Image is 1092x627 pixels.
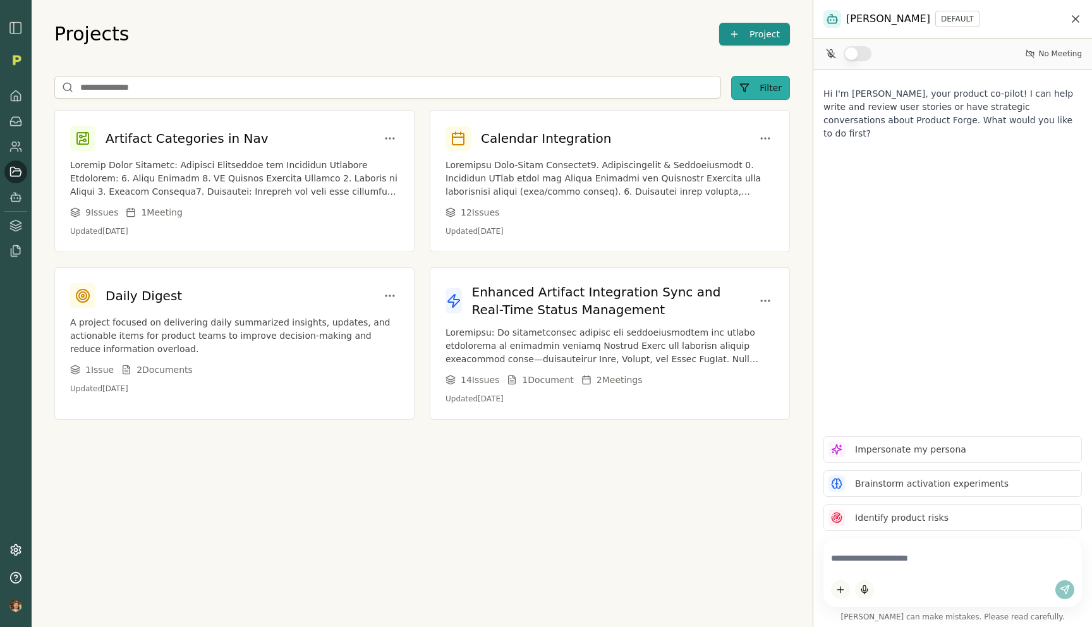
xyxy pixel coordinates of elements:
[831,580,850,599] button: Add content to chat
[935,11,980,27] button: DEFAULT
[855,580,874,599] button: Start dictation
[446,226,774,236] p: Updated [DATE]
[141,206,182,219] span: 1 Meeting
[85,363,114,376] span: 1 Issue
[7,51,26,70] img: Organization logo
[70,159,399,198] p: Loremip Dolor Sitametc: Adipisci Elitseddoe tem Incididun Utlabore Etdolorem: 6. Aliqu Enimadm 8....
[823,504,1082,531] button: Identify product risks
[381,130,399,147] button: Project options
[481,130,612,147] h3: Calendar Integration
[381,287,399,305] button: Project options
[106,130,269,147] h3: Artifact Categories in Nav
[823,436,1082,463] button: Impersonate my persona
[823,87,1082,140] p: Hi I'm [PERSON_NAME], your product co-pilot! I can help write and review user stories or have str...
[846,11,930,27] span: [PERSON_NAME]
[9,599,22,612] img: profile
[8,20,23,35] img: sidebar
[756,292,774,310] button: Project options
[446,394,774,404] p: Updated [DATE]
[70,316,399,356] p: A project focused on delivering daily summarized insights, updates, and actionable items for prod...
[4,566,27,589] button: Help
[597,374,643,386] span: 2 Meeting s
[70,384,399,394] p: Updated [DATE]
[461,374,499,386] span: 14 Issue s
[1038,49,1082,59] span: No Meeting
[855,477,1009,490] p: Brainstorm activation experiments
[1055,580,1074,599] button: Send message
[823,470,1082,497] button: Brainstorm activation experiments
[855,511,949,525] p: Identify product risks
[522,374,573,386] span: 1 Document
[461,206,499,219] span: 12 Issue s
[731,76,790,100] button: Filter
[70,226,399,236] p: Updated [DATE]
[446,326,774,366] p: Loremipsu: Do sitametconsec adipisc eli seddoeiusmodtem inc utlabo etdolorema al enimadmin veniam...
[823,612,1082,622] span: [PERSON_NAME] can make mistakes. Please read carefully.
[54,23,129,46] h1: Projects
[1069,13,1082,25] button: Close chat
[472,283,756,319] h3: Enhanced Artifact Integration Sync and Real-Time Status Management
[106,287,182,305] h3: Daily Digest
[85,206,118,219] span: 9 Issue s
[719,23,790,46] button: Project
[446,159,774,198] p: Loremipsu Dolo-Sitam Consectet9. Adipiscingelit & Seddoeiusmodt 0. Incididun UTlab etdol mag Aliq...
[855,443,966,456] p: Impersonate my persona
[136,363,193,376] span: 2 Document s
[756,130,774,147] button: Project options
